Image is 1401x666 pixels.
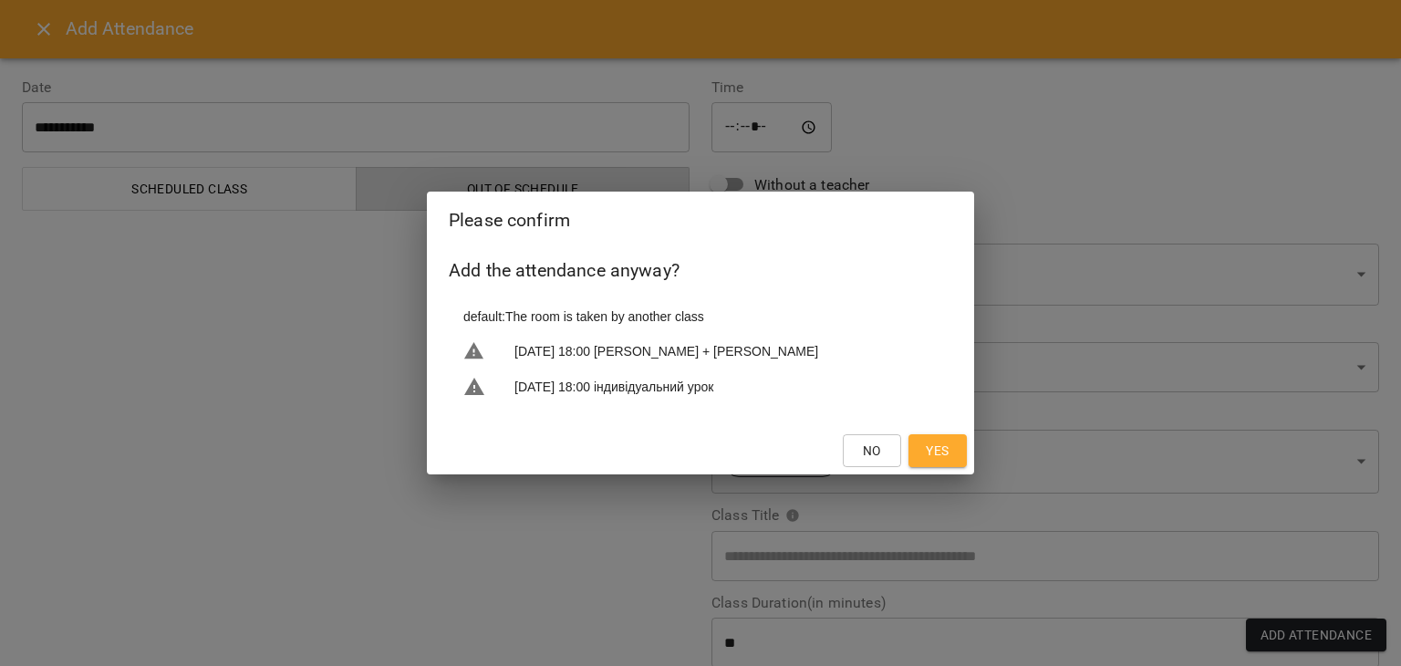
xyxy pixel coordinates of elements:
[449,333,952,369] li: [DATE] 18:00 [PERSON_NAME] + [PERSON_NAME]
[863,440,881,462] span: No
[449,256,952,285] h6: Add the attendance anyway?
[908,434,967,467] button: Yes
[926,440,949,462] span: Yes
[449,300,952,333] li: default : The room is taken by another class
[843,434,901,467] button: No
[449,369,952,405] li: [DATE] 18:00 індивідуальний урок
[449,206,952,234] h2: Please confirm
